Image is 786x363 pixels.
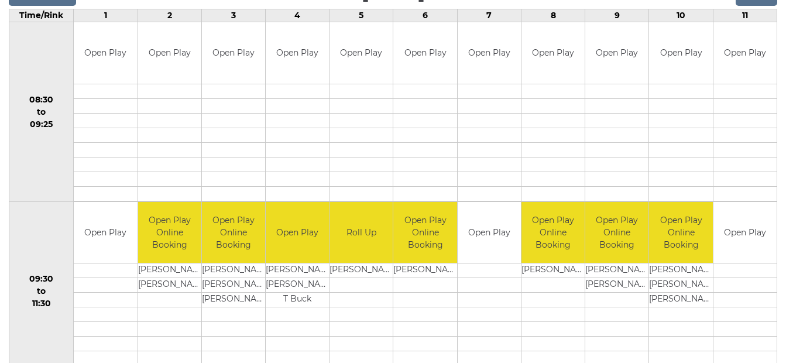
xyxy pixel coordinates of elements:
[393,202,457,263] td: Open Play Online Booking
[329,202,393,263] td: Roll Up
[266,293,329,307] td: T Buck
[393,263,457,278] td: [PERSON_NAME]
[202,22,265,84] td: Open Play
[713,202,777,263] td: Open Play
[585,278,648,293] td: [PERSON_NAME]
[649,22,712,84] td: Open Play
[138,263,201,278] td: [PERSON_NAME]
[521,22,585,84] td: Open Play
[266,263,329,278] td: [PERSON_NAME]
[74,22,137,84] td: Open Play
[266,278,329,293] td: [PERSON_NAME]
[585,263,648,278] td: [PERSON_NAME]
[201,9,265,22] td: 3
[649,293,712,307] td: [PERSON_NAME]
[713,22,777,84] td: Open Play
[329,22,393,84] td: Open Play
[138,9,201,22] td: 2
[458,202,521,263] td: Open Play
[649,278,712,293] td: [PERSON_NAME]
[266,9,329,22] td: 4
[649,9,713,22] td: 10
[329,263,393,278] td: [PERSON_NAME]
[9,22,74,202] td: 08:30 to 09:25
[138,202,201,263] td: Open Play Online Booking
[202,263,265,278] td: [PERSON_NAME]
[74,202,137,263] td: Open Play
[458,22,521,84] td: Open Play
[202,202,265,263] td: Open Play Online Booking
[266,202,329,263] td: Open Play
[457,9,521,22] td: 7
[585,22,648,84] td: Open Play
[74,9,138,22] td: 1
[202,293,265,307] td: [PERSON_NAME]
[521,9,585,22] td: 8
[585,202,648,263] td: Open Play Online Booking
[138,22,201,84] td: Open Play
[138,278,201,293] td: [PERSON_NAME]
[521,202,585,263] td: Open Play Online Booking
[649,263,712,278] td: [PERSON_NAME]
[713,9,777,22] td: 11
[393,22,457,84] td: Open Play
[202,278,265,293] td: [PERSON_NAME]
[9,9,74,22] td: Time/Rink
[585,9,649,22] td: 9
[649,202,712,263] td: Open Play Online Booking
[329,9,393,22] td: 5
[393,9,457,22] td: 6
[521,263,585,278] td: [PERSON_NAME]
[266,22,329,84] td: Open Play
